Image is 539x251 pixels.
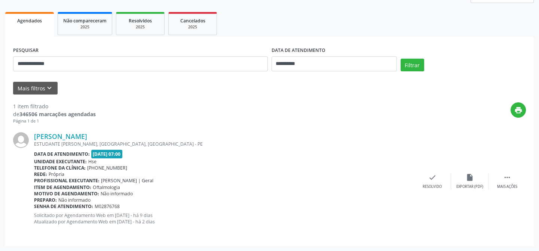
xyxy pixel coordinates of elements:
[423,184,442,189] div: Resolvido
[34,151,90,157] b: Data de atendimento:
[34,165,86,171] b: Telefone da clínica:
[497,184,517,189] div: Mais ações
[13,110,96,118] div: de
[122,24,159,30] div: 2025
[19,111,96,118] strong: 346506 marcações agendadas
[34,171,47,177] b: Rede:
[88,158,97,165] span: Hse
[95,203,120,210] span: M02876768
[428,173,437,182] i: check
[101,190,133,197] span: Não informado
[13,82,58,95] button: Mais filtroskeyboard_arrow_down
[34,158,87,165] b: Unidade executante:
[13,118,96,124] div: Página 1 de 1
[93,184,120,190] span: Oftalmologia
[45,84,53,92] i: keyboard_arrow_down
[180,18,205,24] span: Cancelados
[34,212,414,225] p: Solicitado por Agendamento Web em [DATE] - há 9 dias Atualizado por Agendamento Web em [DATE] - h...
[34,132,87,140] a: [PERSON_NAME]
[456,184,483,189] div: Exportar (PDF)
[49,171,64,177] span: Própria
[87,165,127,171] span: [PHONE_NUMBER]
[58,197,91,203] span: Não informado
[13,45,39,56] label: PESQUISAR
[101,177,153,184] span: [PERSON_NAME] | Geral
[129,18,152,24] span: Resolvidos
[503,173,511,182] i: 
[17,18,42,24] span: Agendados
[13,132,29,148] img: img
[34,203,93,210] b: Senha de atendimento:
[63,24,107,30] div: 2025
[34,141,414,147] div: ESTUDANTE [PERSON_NAME], [GEOGRAPHIC_DATA], [GEOGRAPHIC_DATA] - PE
[13,102,96,110] div: 1 item filtrado
[34,197,57,203] b: Preparo:
[34,184,91,190] b: Item de agendamento:
[466,173,474,182] i: insert_drive_file
[91,150,123,158] span: [DATE] 07:00
[34,190,99,197] b: Motivo de agendamento:
[514,106,523,114] i: print
[63,18,107,24] span: Não compareceram
[511,102,526,118] button: print
[174,24,211,30] div: 2025
[272,45,325,56] label: DATA DE ATENDIMENTO
[34,177,99,184] b: Profissional executante:
[401,59,424,71] button: Filtrar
